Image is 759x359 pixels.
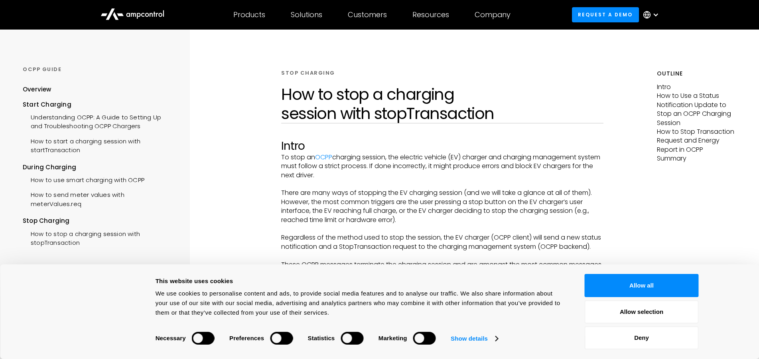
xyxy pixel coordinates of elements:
a: How to send meter values with meterValues.req [23,186,175,210]
a: Understanding OCPP: A Guide to Setting Up and Troubleshooting OCPP Chargers [23,109,175,133]
div: Company [475,10,511,19]
div: Resources [412,10,449,19]
h5: Outline [657,69,736,78]
p: ‍ [281,180,603,188]
p: There are many ways of stopping the EV charging session (and we will take a glance at all of them... [281,188,603,224]
div: We use cookies to personalise content and ads, to provide social media features and to analyse ou... [156,289,567,317]
a: How to use smart charging with OCPP [23,172,144,186]
button: Allow selection [585,300,699,323]
div: Customers [348,10,387,19]
p: ‍ [281,224,603,233]
p: To stop an charging session, the electric vehicle (EV) charger and charging management system mus... [281,153,603,180]
p: ‍ [281,251,603,260]
h2: Intro [281,139,603,153]
div: During Charging [23,163,175,172]
button: Deny [585,326,699,349]
a: How to stop a charging session with stopTransaction [23,226,175,250]
div: Start Charging [23,100,175,109]
div: STOP CHARGING [281,69,335,77]
div: Stop Charging [23,216,175,225]
div: This website uses cookies [156,276,567,286]
div: Overview [23,85,51,94]
a: How to start a charging session with startTransaction [23,133,175,157]
button: Allow all [585,274,699,297]
div: Solutions [291,10,322,19]
a: OCPP [315,153,332,162]
p: How to Use a Status Notification Update to Stop an OCPP Charging Session [657,91,736,127]
a: Request a demo [572,7,639,22]
div: Products [233,10,265,19]
strong: Necessary [156,335,186,341]
a: Overview [23,85,51,100]
strong: Marketing [379,335,407,341]
p: Intro [657,83,736,91]
strong: Preferences [229,335,264,341]
h1: How to stop a charging session with stopTransaction [281,85,603,123]
a: Show details [451,333,498,345]
p: How to Stop Transaction Request and Energy Report in OCPP [657,127,736,154]
p: Regardless of the method used to stop the session, the EV charger (OCPP client) will send a new s... [281,233,603,251]
strong: Statistics [308,335,335,341]
p: These OCPP messages terminate the charging session and are amongst the most common messages in th... [281,260,603,296]
div: OCPP GUIDE [23,66,175,73]
p: Summary [657,154,736,163]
